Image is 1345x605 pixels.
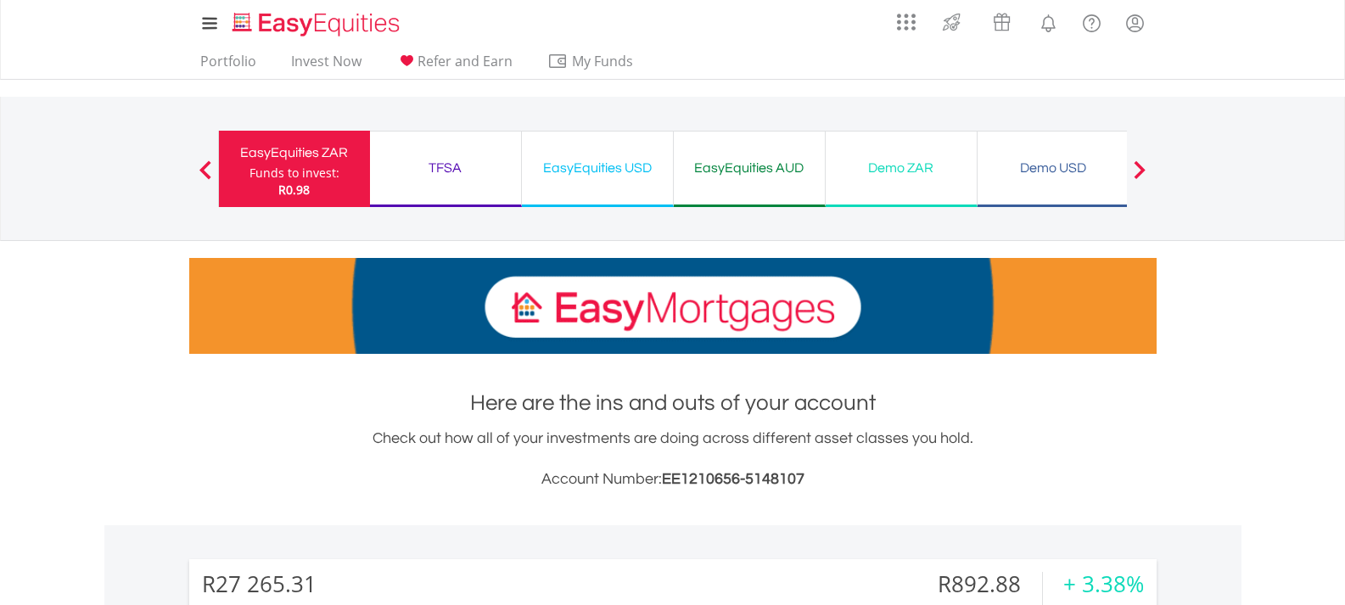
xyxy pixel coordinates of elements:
div: Demo ZAR [836,156,967,180]
a: AppsGrid [886,4,927,31]
a: My Profile [1113,4,1157,42]
span: R0.98 [278,182,310,198]
a: Vouchers [977,4,1027,36]
div: + 3.38% [1063,572,1144,597]
div: R892.88 [916,572,1042,597]
a: Portfolio [193,53,263,79]
div: TFSA [380,156,511,180]
div: EasyEquities AUD [684,156,815,180]
a: Invest Now [284,53,368,79]
a: Home page [226,4,406,38]
button: Previous [188,169,222,186]
img: grid-menu-icon.svg [897,13,916,31]
img: thrive-v2.svg [938,8,966,36]
div: Check out how all of your investments are doing across different asset classes you hold. [189,427,1157,491]
div: EasyEquities USD [532,156,663,180]
div: EasyEquities ZAR [229,141,360,165]
div: Demo USD [988,156,1118,180]
button: Next [1123,169,1157,186]
span: My Funds [547,50,658,72]
div: Funds to invest: [249,165,339,182]
h3: Account Number: [189,468,1157,491]
span: Refer and Earn [418,52,513,70]
a: FAQ's and Support [1070,4,1113,38]
a: Refer and Earn [389,53,519,79]
span: EE1210656-5148107 [662,471,804,487]
img: EasyEquities_Logo.png [229,10,406,38]
img: vouchers-v2.svg [988,8,1016,36]
h1: Here are the ins and outs of your account [189,388,1157,418]
a: Notifications [1027,4,1070,38]
div: R27 265.31 [202,572,317,597]
img: EasyMortage Promotion Banner [189,258,1157,354]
